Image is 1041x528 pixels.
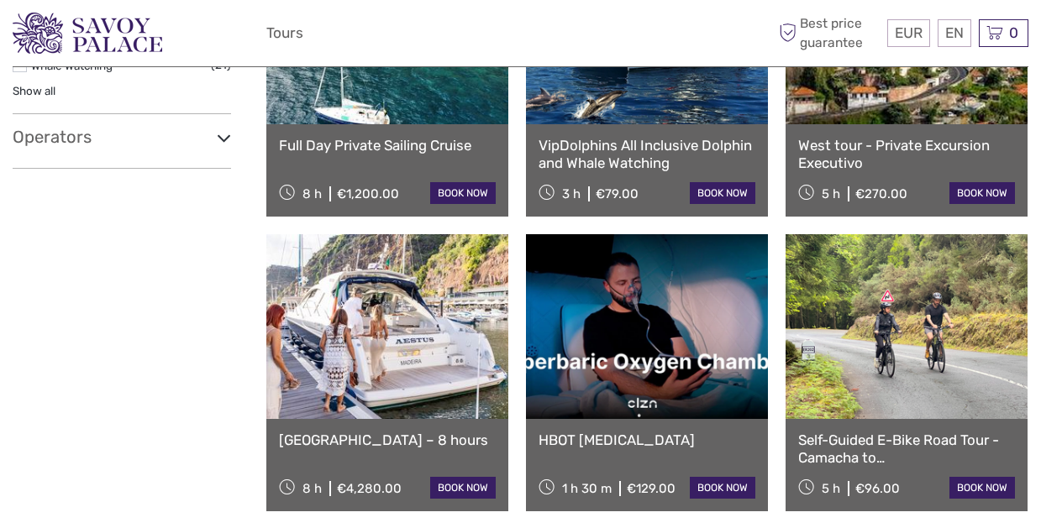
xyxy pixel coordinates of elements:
div: €1,200.00 [337,186,399,201]
div: €4,280.00 [337,481,402,496]
h3: Operators [13,127,231,147]
a: VipDolphins All Inclusive Dolphin and Whale Watching [539,137,755,171]
a: Whale Watching [31,59,113,72]
p: We're away right now. Please check back later! [24,29,190,43]
a: book now [690,477,755,499]
a: Tours [266,21,303,45]
a: book now [949,182,1015,204]
div: €129.00 [627,481,676,496]
a: [GEOGRAPHIC_DATA] – 8 hours [279,431,496,448]
div: €79.00 [596,186,639,201]
span: 1 h 30 m [562,481,612,496]
a: book now [690,182,755,204]
span: 8 h [302,186,322,201]
span: 0 [1007,24,1021,41]
a: book now [430,182,496,204]
div: EN [938,19,971,47]
span: EUR [895,24,923,41]
a: HBOT [MEDICAL_DATA] [539,431,755,448]
img: 3279-876b4492-ee62-4c61-8ef8-acb0a8f63b96_logo_small.png [13,13,162,54]
a: Full Day Private Sailing Cruise [279,137,496,154]
span: 5 h [822,481,840,496]
div: €96.00 [855,481,900,496]
span: 3 h [562,186,581,201]
span: 5 h [822,186,840,201]
button: Open LiveChat chat widget [193,26,213,46]
div: €270.00 [855,186,907,201]
a: book now [949,477,1015,499]
a: West tour - Private Excursion Executivo [798,137,1015,171]
a: Show all [13,84,55,97]
span: Best price guarantee [775,14,883,51]
a: book now [430,477,496,499]
span: 8 h [302,481,322,496]
a: Self-Guided E-Bike Road Tour - Camacha to [GEOGRAPHIC_DATA] with Lunch [798,431,1015,466]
